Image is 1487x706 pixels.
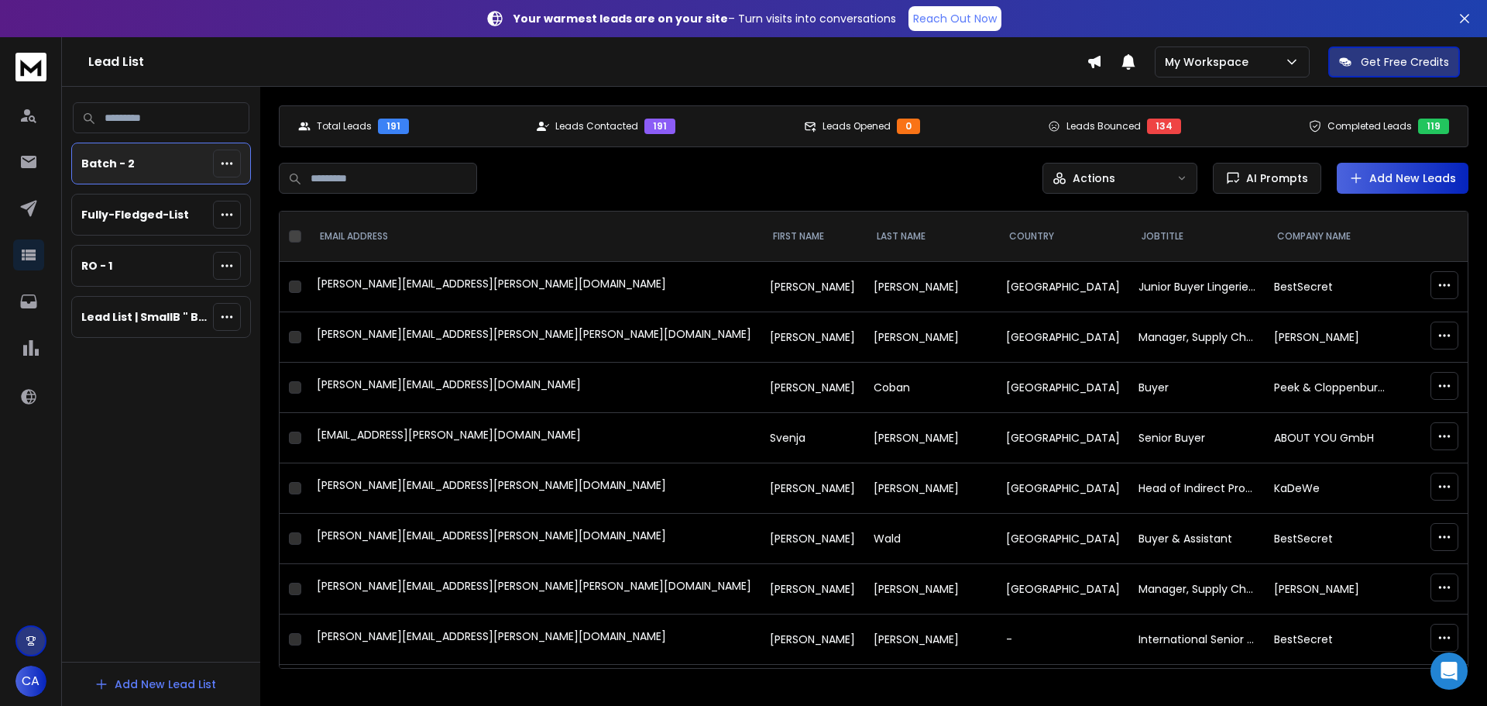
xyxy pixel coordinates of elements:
[317,276,751,298] div: [PERSON_NAME][EMAIL_ADDRESS][PERSON_NAME][DOMAIN_NAME]
[1265,312,1400,363] td: [PERSON_NAME]
[1129,564,1265,615] td: Manager, Supply Chain Ecom
[761,564,864,615] td: [PERSON_NAME]
[317,377,751,398] div: [PERSON_NAME][EMAIL_ADDRESS][DOMAIN_NAME]
[997,615,1129,665] td: -
[1337,163,1468,194] button: Add New Leads
[1265,463,1400,514] td: KaDeWe
[317,528,751,549] div: [PERSON_NAME][EMAIL_ADDRESS][PERSON_NAME][DOMAIN_NAME]
[761,363,864,413] td: [PERSON_NAME]
[15,666,46,697] button: CA
[1129,514,1265,564] td: Buyer & Assistant
[997,212,1129,262] th: country
[761,615,864,665] td: [PERSON_NAME]
[1129,463,1265,514] td: Head of Indirect Procurement
[1129,212,1265,262] th: jobTitle
[1129,363,1265,413] td: Buyer
[1265,413,1400,463] td: ABOUT YOU GmbH
[1265,514,1400,564] td: BestSecret
[761,312,864,363] td: [PERSON_NAME]
[761,212,864,262] th: FIRST NAME
[997,514,1129,564] td: [GEOGRAPHIC_DATA]
[81,156,135,171] p: Batch - 2
[1265,363,1400,413] td: Peek & Cloppenburg KG
[864,363,997,413] td: Coban
[317,427,751,449] div: [EMAIL_ADDRESS][PERSON_NAME][DOMAIN_NAME]
[307,212,761,262] th: EMAIL ADDRESS
[1129,312,1265,363] td: Manager, Supply Chain
[1265,615,1400,665] td: BestSecret
[1073,170,1115,186] p: Actions
[644,119,675,134] div: 191
[997,413,1129,463] td: [GEOGRAPHIC_DATA]
[822,120,891,133] p: Leads Opened
[1327,120,1412,133] p: Completed Leads
[864,312,997,363] td: [PERSON_NAME]
[1165,54,1255,70] p: My Workspace
[997,463,1129,514] td: [GEOGRAPHIC_DATA]
[82,669,228,700] button: Add New Lead List
[317,326,751,348] div: [PERSON_NAME][EMAIL_ADDRESS][PERSON_NAME][PERSON_NAME][DOMAIN_NAME]
[1265,262,1400,312] td: BestSecret
[1129,615,1265,665] td: International Senior Buyer - Luxury and Premium Women's RTW
[513,11,728,26] strong: Your warmest leads are on your site
[1349,170,1456,186] a: Add New Leads
[1147,119,1181,134] div: 134
[997,262,1129,312] td: [GEOGRAPHIC_DATA]
[897,119,920,134] div: 0
[317,477,751,499] div: [PERSON_NAME][EMAIL_ADDRESS][PERSON_NAME][DOMAIN_NAME]
[15,53,46,81] img: logo
[317,629,751,650] div: [PERSON_NAME][EMAIL_ADDRESS][PERSON_NAME][DOMAIN_NAME]
[317,120,372,133] p: Total Leads
[1418,119,1449,134] div: 119
[864,514,997,564] td: Wald
[1430,653,1468,690] div: Open Intercom Messenger
[81,258,112,274] p: RO - 1
[761,413,864,463] td: Svenja
[81,309,207,325] p: Lead List | SmallB " Batch 1
[81,207,189,222] p: Fully-Fledged-List
[1265,212,1400,262] th: Company Name
[1328,46,1460,77] button: Get Free Credits
[908,6,1001,31] a: Reach Out Now
[864,564,997,615] td: [PERSON_NAME]
[1129,262,1265,312] td: Junior Buyer Lingerie, Sleep- and Loungewear
[1213,163,1321,194] button: AI Prompts
[378,119,409,134] div: 191
[761,514,864,564] td: [PERSON_NAME]
[1066,120,1141,133] p: Leads Bounced
[1265,564,1400,615] td: [PERSON_NAME]
[1129,413,1265,463] td: Senior Buyer
[864,262,997,312] td: [PERSON_NAME]
[997,564,1129,615] td: [GEOGRAPHIC_DATA]
[864,212,997,262] th: LAST NAME
[555,120,638,133] p: Leads Contacted
[997,363,1129,413] td: [GEOGRAPHIC_DATA]
[864,413,997,463] td: [PERSON_NAME]
[864,463,997,514] td: [PERSON_NAME]
[513,11,896,26] p: – Turn visits into conversations
[864,615,997,665] td: [PERSON_NAME]
[913,11,997,26] p: Reach Out Now
[317,578,751,600] div: [PERSON_NAME][EMAIL_ADDRESS][PERSON_NAME][PERSON_NAME][DOMAIN_NAME]
[1240,170,1308,186] span: AI Prompts
[761,463,864,514] td: [PERSON_NAME]
[761,262,864,312] td: [PERSON_NAME]
[997,312,1129,363] td: [GEOGRAPHIC_DATA]
[88,53,1087,71] h1: Lead List
[1361,54,1449,70] p: Get Free Credits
